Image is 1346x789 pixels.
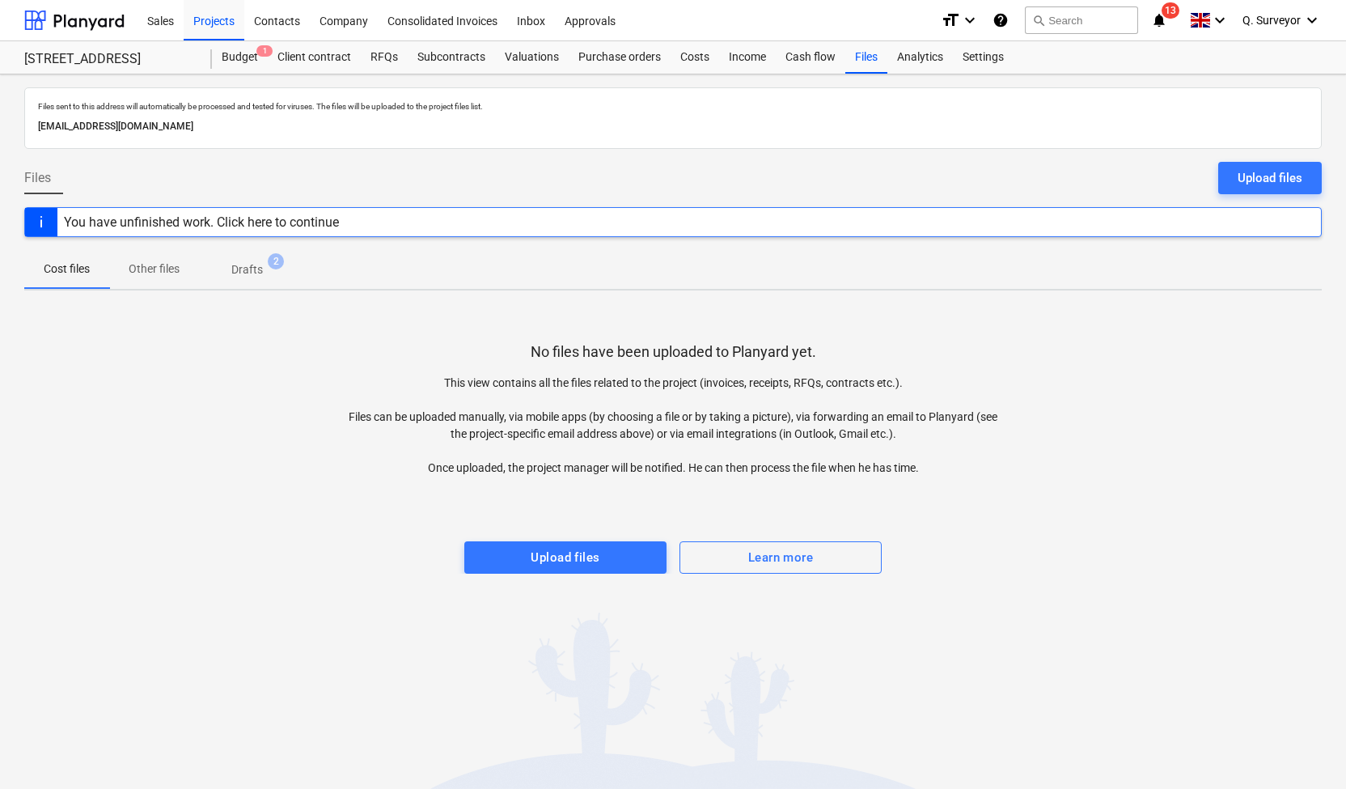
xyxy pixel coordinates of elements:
p: [EMAIL_ADDRESS][DOMAIN_NAME] [38,118,1308,135]
span: 1 [256,45,273,57]
span: 2 [268,253,284,269]
div: [STREET_ADDRESS] [24,51,193,68]
span: Q. Surveyor [1242,14,1301,27]
a: Income [719,41,776,74]
a: Costs [671,41,719,74]
a: Files [845,41,887,74]
i: keyboard_arrow_down [1210,11,1230,30]
i: format_size [941,11,960,30]
div: You have unfinished work. Click here to continue [64,214,339,230]
p: Cost files [44,261,90,278]
a: Subcontracts [408,41,495,74]
button: Learn more [679,541,882,574]
a: RFQs [361,41,408,74]
span: search [1032,14,1045,27]
i: notifications [1151,11,1167,30]
a: Analytics [887,41,953,74]
a: Budget1 [212,41,268,74]
a: Cash flow [776,41,845,74]
div: Upload files [531,547,599,568]
a: Valuations [495,41,569,74]
p: Files sent to this address will automatically be processed and tested for viruses. The files will... [38,101,1308,112]
a: Purchase orders [569,41,671,74]
div: Learn more [748,547,813,568]
i: Knowledge base [993,11,1009,30]
button: Search [1025,6,1138,34]
div: Upload files [1238,168,1302,189]
button: Upload files [1218,162,1322,194]
span: Files [24,168,51,188]
div: Budget [212,41,268,74]
p: Other files [129,261,180,278]
button: Upload files [464,541,667,574]
i: keyboard_arrow_down [960,11,980,30]
a: Client contract [268,41,361,74]
p: Drafts [231,261,263,278]
i: keyboard_arrow_down [1302,11,1322,30]
p: No files have been uploaded to Planyard yet. [531,342,816,362]
a: Settings [953,41,1014,74]
p: This view contains all the files related to the project (invoices, receipts, RFQs, contracts etc.... [349,375,997,477]
span: 13 [1162,2,1179,19]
